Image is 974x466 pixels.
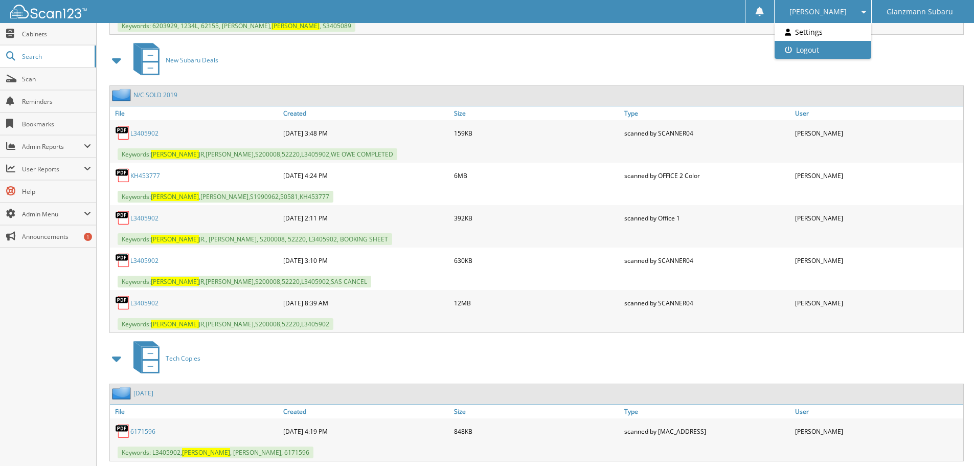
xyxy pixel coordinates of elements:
span: [PERSON_NAME] [151,192,199,201]
img: PDF.png [115,210,130,226]
img: PDF.png [115,125,130,141]
div: [DATE] 4:19 PM [281,421,451,441]
a: File [110,405,281,418]
div: 630KB [451,250,622,271]
span: New Subaru Deals [166,56,218,64]
span: Help [22,187,91,196]
span: Glanzmann Subaru [887,9,953,15]
span: Keywords: 6203929, 1234L, 62155, [PERSON_NAME], , S3405089 [118,20,355,32]
span: [PERSON_NAME] [789,9,847,15]
img: folder2.png [112,387,133,400]
a: KH453777 [130,171,160,180]
a: Type [622,405,792,418]
span: Keywords: L3405902, , [PERSON_NAME], 6171596 [118,447,313,458]
div: [DATE] 8:39 AM [281,293,451,313]
img: PDF.png [115,168,130,183]
span: Keywords: JR,[PERSON_NAME],S200008,52220,L3405902,SAS CANCEL [118,276,371,287]
a: Size [451,106,622,120]
span: Keywords: JR., [PERSON_NAME], S200008, 52220, L3405902, BOOKING SHEET [118,233,392,245]
span: User Reports [22,165,84,173]
span: Cabinets [22,30,91,38]
div: scanned by [MAC_ADDRESS] [622,421,792,441]
img: PDF.png [115,253,130,268]
a: Logout [775,41,871,59]
a: File [110,106,281,120]
a: [DATE] [133,389,153,397]
span: [PERSON_NAME] [182,448,230,457]
span: Admin Reports [22,142,84,151]
a: 6171596 [130,427,155,436]
img: folder2.png [112,88,133,101]
div: scanned by SCANNER04 [622,250,792,271]
a: L3405902 [130,256,158,265]
div: [PERSON_NAME] [792,421,963,441]
a: Tech Copies [127,338,200,379]
span: Keywords: JR,[PERSON_NAME],S200008,52220,L3405902 [118,318,333,330]
span: [PERSON_NAME] [151,277,199,286]
span: Search [22,52,89,61]
div: 6MB [451,165,622,186]
div: 12MB [451,293,622,313]
img: PDF.png [115,295,130,310]
a: N/C SOLD 2019 [133,91,177,99]
div: scanned by SCANNER04 [622,293,792,313]
span: [PERSON_NAME] [151,150,199,159]
a: L3405902 [130,299,158,307]
a: Created [281,405,451,418]
div: scanned by OFFICE 2 Color [622,165,792,186]
a: Created [281,106,451,120]
div: [DATE] 3:10 PM [281,250,451,271]
div: [DATE] 2:11 PM [281,208,451,228]
div: [PERSON_NAME] [792,123,963,143]
div: 392KB [451,208,622,228]
div: [PERSON_NAME] [792,208,963,228]
a: L3405902 [130,129,158,138]
a: User [792,405,963,418]
div: [PERSON_NAME] [792,293,963,313]
img: PDF.png [115,424,130,439]
a: Settings [775,23,871,41]
span: Bookmarks [22,120,91,128]
div: [DATE] 3:48 PM [281,123,451,143]
span: Reminders [22,97,91,106]
a: New Subaru Deals [127,40,218,80]
div: [DATE] 4:24 PM [281,165,451,186]
a: Size [451,405,622,418]
span: Scan [22,75,91,83]
span: Tech Copies [166,354,200,363]
span: Keywords: JR,[PERSON_NAME],S200008,52220,L3405902,WE OWE COMPLETED [118,148,397,160]
span: Keywords: ,[PERSON_NAME],S1990962,50581,KH453777 [118,191,333,203]
div: [PERSON_NAME] [792,250,963,271]
div: [PERSON_NAME] [792,165,963,186]
div: scanned by SCANNER04 [622,123,792,143]
span: [PERSON_NAME] [151,235,199,243]
img: scan123-logo-white.svg [10,5,87,18]
span: Admin Menu [22,210,84,218]
div: 848KB [451,421,622,441]
a: L3405902 [130,214,158,223]
span: [PERSON_NAME] [151,320,199,328]
div: 1 [84,233,92,241]
span: Announcements [22,232,91,241]
a: Type [622,106,792,120]
div: 159KB [451,123,622,143]
div: scanned by Office 1 [622,208,792,228]
a: User [792,106,963,120]
span: [PERSON_NAME] [271,21,320,30]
